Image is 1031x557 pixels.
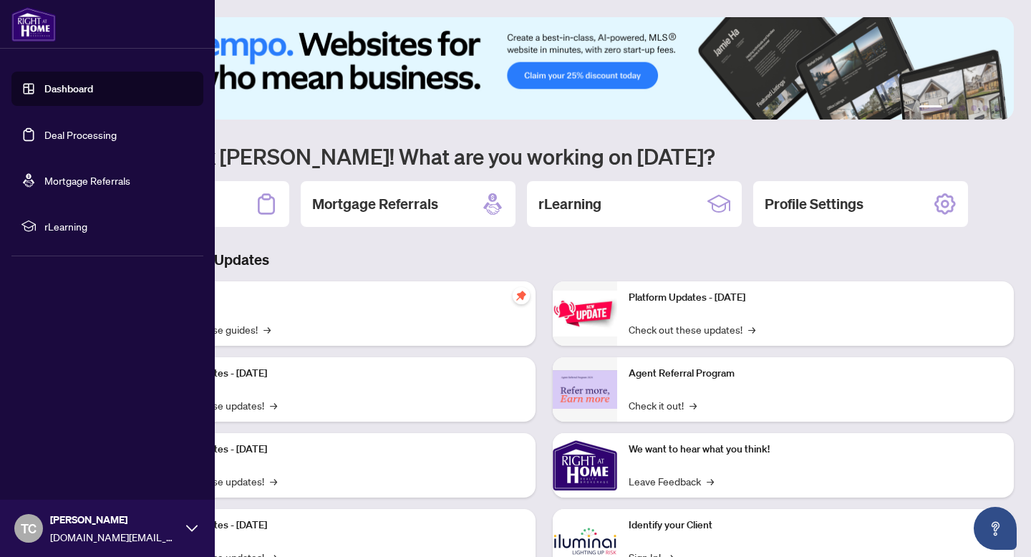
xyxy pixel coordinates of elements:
[629,366,1002,382] p: Agent Referral Program
[74,142,1014,170] h1: Welcome back [PERSON_NAME]! What are you working on [DATE]?
[21,518,37,538] span: TC
[150,290,524,306] p: Self-Help
[74,17,1014,120] img: Slide 0
[44,82,93,95] a: Dashboard
[553,370,617,410] img: Agent Referral Program
[312,194,438,214] h2: Mortgage Referrals
[553,433,617,498] img: We want to hear what you think!
[263,321,271,337] span: →
[629,397,697,413] a: Check it out!→
[270,397,277,413] span: →
[629,473,714,489] a: Leave Feedback→
[553,291,617,336] img: Platform Updates - June 23, 2025
[44,218,193,234] span: rLearning
[50,512,179,528] span: [PERSON_NAME]
[689,397,697,413] span: →
[150,366,524,382] p: Platform Updates - [DATE]
[974,507,1017,550] button: Open asap
[629,321,755,337] a: Check out these updates!→
[538,194,601,214] h2: rLearning
[150,442,524,457] p: Platform Updates - [DATE]
[50,529,179,545] span: [DOMAIN_NAME][EMAIL_ADDRESS][DOMAIN_NAME]
[150,518,524,533] p: Platform Updates - [DATE]
[270,473,277,489] span: →
[74,250,1014,270] h3: Brokerage & Industry Updates
[707,473,714,489] span: →
[44,128,117,141] a: Deal Processing
[629,290,1002,306] p: Platform Updates - [DATE]
[629,518,1002,533] p: Identify your Client
[11,7,56,42] img: logo
[748,321,755,337] span: →
[629,442,1002,457] p: We want to hear what you think!
[513,287,530,304] span: pushpin
[44,174,130,187] a: Mortgage Referrals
